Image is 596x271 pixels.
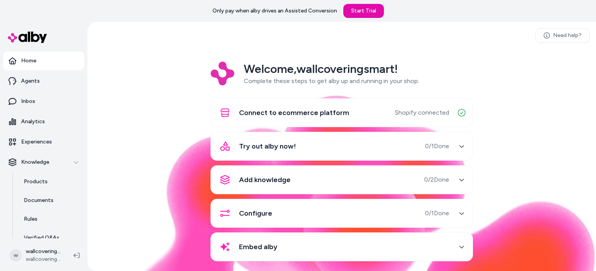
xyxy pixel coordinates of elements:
[425,209,449,218] span: 0 / 1 Done
[343,4,384,18] a: Start Trial
[9,249,22,262] span: w
[16,228,84,247] a: Verified Q&As
[87,95,596,271] img: alby Bubble
[21,158,49,166] p: Knowledge
[24,215,37,223] p: Rules
[3,133,84,151] a: Experiences
[3,153,84,172] button: Knowledge
[3,72,84,90] a: Agents
[3,92,84,111] a: Inbox
[216,170,468,189] button: Add knowledge0/2Done
[239,141,296,152] span: Try out alby now!
[24,178,48,186] p: Products
[216,103,468,122] button: Connect to ecommerce platformShopify connected
[3,112,84,131] a: Analytics
[216,204,468,223] button: Configure0/1Done
[424,175,449,184] span: 0 / 2 Done
[239,208,272,219] span: Configure
[16,210,84,228] a: Rules
[24,234,59,242] p: Verified Q&As
[3,51,84,70] a: Home
[211,62,234,85] img: Logo
[425,142,449,151] span: 0 / 1 Done
[216,237,468,256] button: Embed alby
[239,174,291,185] span: Add knowledge
[5,243,67,268] button: wwallcoveringsmart Shopifywallcoveringsmart
[21,138,52,146] p: Experiences
[239,107,349,118] span: Connect to ecommerce platform
[21,57,36,65] p: Home
[26,248,61,255] p: wallcoveringsmart Shopify
[244,62,419,76] h2: Welcome, wallcoveringsmart !
[16,172,84,191] a: Products
[244,77,419,85] span: Complete these steps to get alby up and running in your shop.
[535,28,590,43] a: Need help?
[212,7,337,15] p: Only pay when alby drives an Assisted Conversion
[216,137,468,156] button: Try out alby now!0/1Done
[16,191,84,210] a: Documents
[8,32,47,43] img: alby Logo
[24,197,54,204] p: Documents
[21,77,40,85] p: Agents
[395,108,449,117] span: Shopify connected
[21,97,35,105] p: Inbox
[239,241,277,252] span: Embed alby
[26,255,61,263] span: wallcoveringsmart
[21,118,45,126] p: Analytics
